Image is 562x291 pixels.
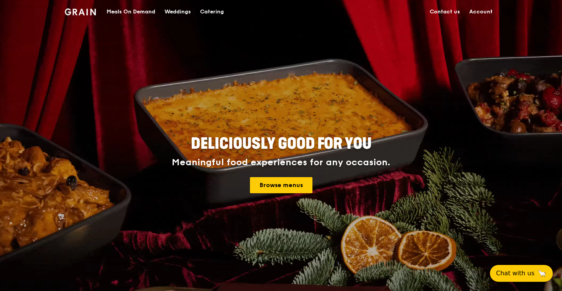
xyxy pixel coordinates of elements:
[490,265,553,282] button: Chat with us🦙
[143,157,419,168] div: Meaningful food experiences for any occasion.
[196,0,228,23] a: Catering
[160,0,196,23] a: Weddings
[250,177,312,193] a: Browse menus
[107,0,155,23] div: Meals On Demand
[465,0,497,23] a: Account
[496,269,534,278] span: Chat with us
[65,8,96,15] img: Grain
[537,269,547,278] span: 🦙
[200,0,224,23] div: Catering
[164,0,191,23] div: Weddings
[191,135,371,153] span: Deliciously good for you
[425,0,465,23] a: Contact us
